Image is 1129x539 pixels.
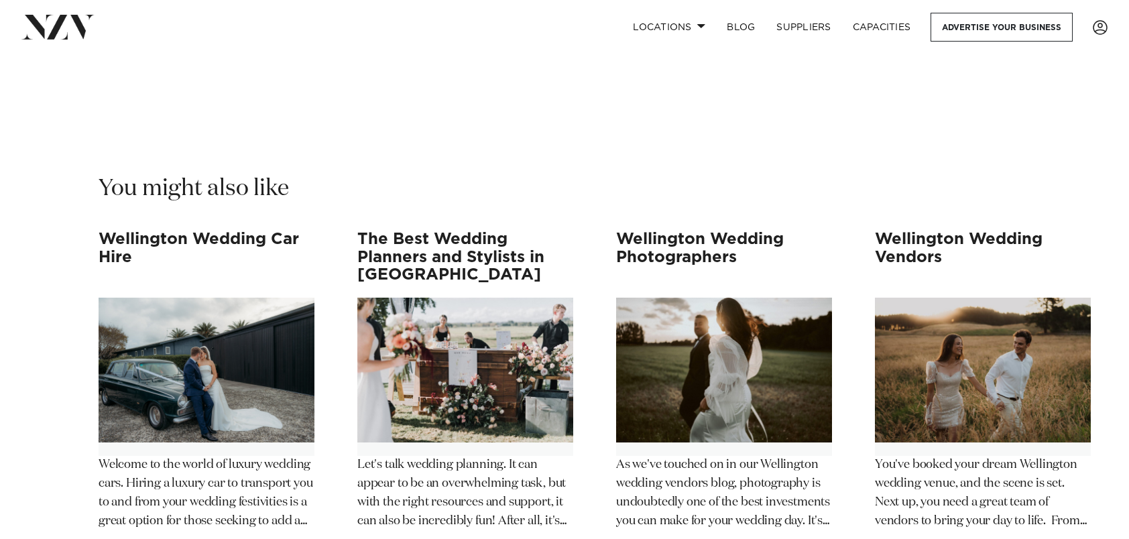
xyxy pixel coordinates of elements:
[875,456,1091,531] p: You've booked your dream Wellington wedding venue, and the scene is set. Next up, you need a grea...
[716,13,766,42] a: BLOG
[616,456,832,531] p: As we've touched on in our Wellington wedding vendors blog, photography is undoubtedly one of the...
[616,231,832,530] a: Wellington Wedding Photographers Wellington Wedding Photographers As we've touched on in our Well...
[357,298,573,442] img: The Best Wedding Planners and Stylists in Wellington
[616,231,832,284] h3: Wellington Wedding Photographers
[842,13,922,42] a: Capacities
[21,15,95,39] img: nzv-logo.png
[357,231,573,284] h3: The Best Wedding Planners and Stylists in [GEOGRAPHIC_DATA]
[622,13,716,42] a: Locations
[99,231,314,284] h3: Wellington Wedding Car Hire
[99,298,314,442] img: Wellington Wedding Car Hire
[875,231,1091,284] h3: Wellington Wedding Vendors
[357,456,573,531] p: Let's talk wedding planning. It can appear to be an overwhelming task, but with the right resourc...
[875,231,1091,530] a: Wellington Wedding Vendors Wellington Wedding Vendors You've booked your dream Wellington wedding...
[931,13,1073,42] a: Advertise your business
[99,231,314,530] a: Wellington Wedding Car Hire Wellington Wedding Car Hire Welcome to the world of luxury wedding ca...
[616,298,832,442] img: Wellington Wedding Photographers
[99,456,314,531] p: Welcome to the world of luxury wedding cars. Hiring a luxury car to transport you to and from you...
[99,174,289,204] h2: You might also like
[357,231,573,530] a: The Best Wedding Planners and Stylists in [GEOGRAPHIC_DATA] The Best Wedding Planners and Stylist...
[766,13,841,42] a: SUPPLIERS
[875,298,1091,442] img: Wellington Wedding Vendors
